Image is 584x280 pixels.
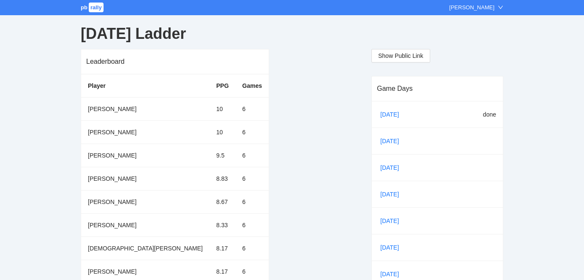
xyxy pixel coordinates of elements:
[210,237,236,260] td: 8.17
[81,4,105,11] a: pbrally
[216,81,229,90] div: PPG
[235,213,269,237] td: 6
[379,188,407,201] a: [DATE]
[81,213,210,237] td: [PERSON_NAME]
[210,190,236,213] td: 8.67
[81,97,210,120] td: [PERSON_NAME]
[210,144,236,167] td: 9.5
[81,4,87,11] span: pb
[235,237,269,260] td: 6
[379,161,407,174] a: [DATE]
[210,167,236,190] td: 8.83
[378,51,423,60] span: Show Public Link
[242,81,262,90] div: Games
[235,190,269,213] td: 6
[379,135,407,147] a: [DATE]
[235,120,269,144] td: 6
[81,190,210,213] td: [PERSON_NAME]
[210,213,236,237] td: 8.33
[81,19,503,49] div: [DATE] Ladder
[379,241,407,254] a: [DATE]
[498,5,503,10] span: down
[81,167,210,190] td: [PERSON_NAME]
[377,76,498,101] div: Game Days
[81,144,210,167] td: [PERSON_NAME]
[210,97,236,120] td: 10
[371,49,430,63] button: Show Public Link
[379,108,407,121] a: [DATE]
[81,237,210,260] td: [DEMOGRAPHIC_DATA][PERSON_NAME]
[449,3,494,12] div: [PERSON_NAME]
[86,49,264,73] div: Leaderboard
[89,3,104,12] span: rally
[210,120,236,144] td: 10
[235,97,269,120] td: 6
[379,215,407,227] a: [DATE]
[235,144,269,167] td: 6
[81,120,210,144] td: [PERSON_NAME]
[88,81,203,90] div: Player
[452,101,503,128] td: done
[235,167,269,190] td: 6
